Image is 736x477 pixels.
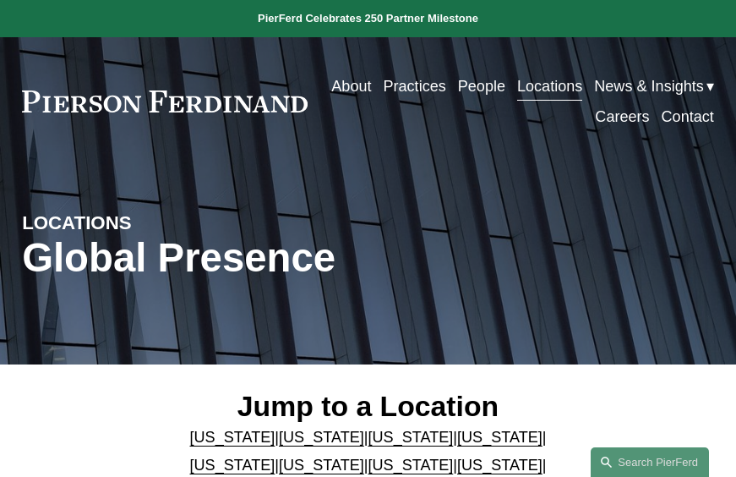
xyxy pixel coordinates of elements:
[166,389,570,424] h2: Jump to a Location
[279,457,364,474] a: [US_STATE]
[368,457,454,474] a: [US_STATE]
[331,71,371,101] a: About
[594,73,704,101] span: News & Insights
[517,71,582,101] a: Locations
[457,457,542,474] a: [US_STATE]
[662,101,714,132] a: Contact
[594,71,714,101] a: folder dropdown
[190,429,275,446] a: [US_STATE]
[190,457,275,474] a: [US_STATE]
[595,101,649,132] a: Careers
[591,447,709,477] a: Search this site
[458,71,505,101] a: People
[383,71,445,101] a: Practices
[22,235,483,281] h1: Global Presence
[457,429,542,446] a: [US_STATE]
[279,429,364,446] a: [US_STATE]
[368,429,454,446] a: [US_STATE]
[22,211,195,235] h4: LOCATIONS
